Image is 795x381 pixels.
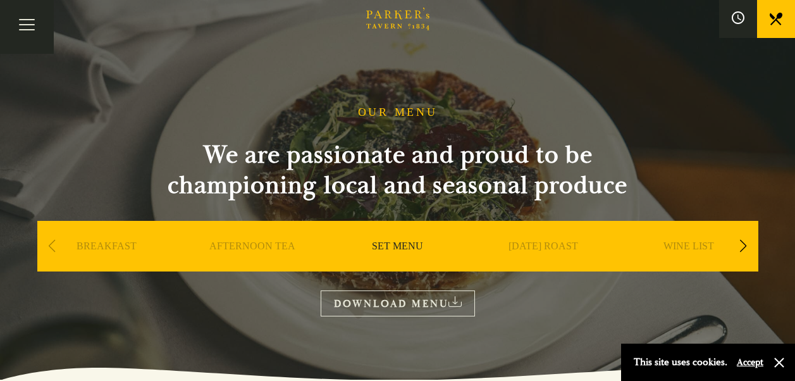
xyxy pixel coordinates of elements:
[372,240,423,290] a: SET MENU
[663,240,714,290] a: WINE LIST
[619,221,758,309] div: 5 / 9
[358,106,438,120] h1: OUR MENU
[183,221,322,309] div: 2 / 9
[634,353,727,372] p: This site uses cookies.
[77,240,137,290] a: BREAKFAST
[508,240,578,290] a: [DATE] ROAST
[209,240,295,290] a: AFTERNOON TEA
[737,356,763,368] button: Accept
[773,356,786,369] button: Close and accept
[321,290,475,316] a: DOWNLOAD MENU
[37,221,176,309] div: 1 / 9
[474,221,613,309] div: 4 / 9
[44,232,61,260] div: Previous slide
[328,221,467,309] div: 3 / 9
[145,140,651,201] h2: We are passionate and proud to be championing local and seasonal produce
[735,232,752,260] div: Next slide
